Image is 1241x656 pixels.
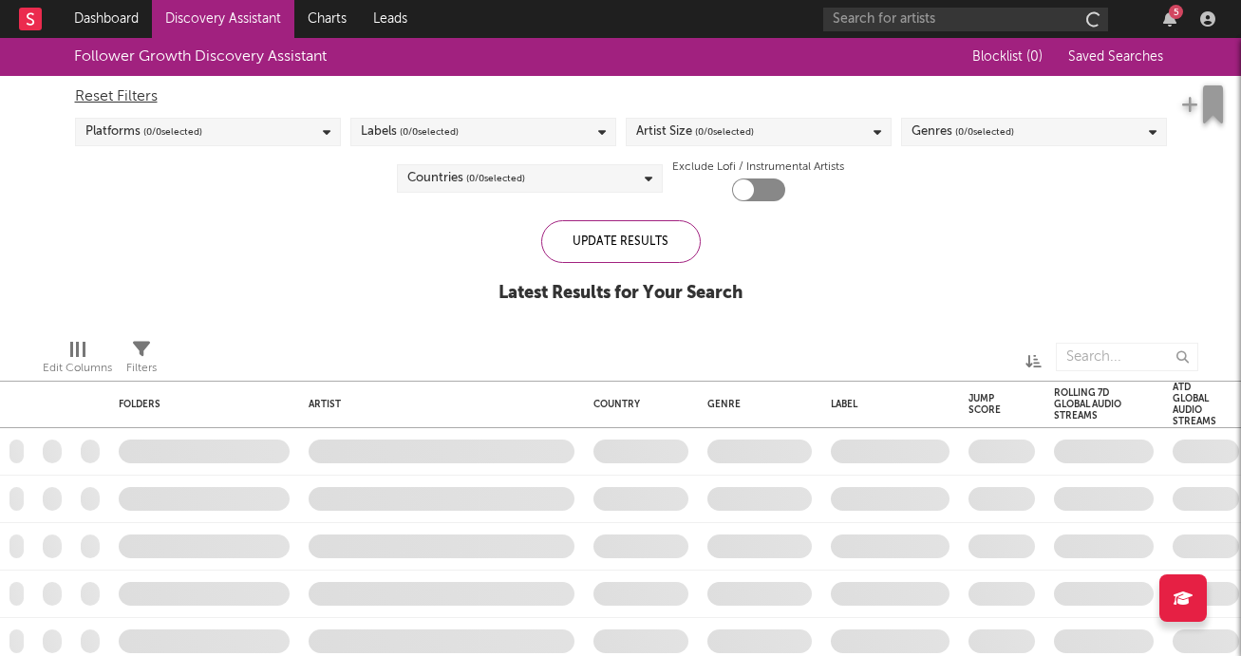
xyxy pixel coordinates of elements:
[43,357,112,380] div: Edit Columns
[1062,49,1167,65] button: Saved Searches
[1163,11,1176,27] button: 5
[1056,343,1198,371] input: Search...
[43,333,112,388] div: Edit Columns
[126,333,157,388] div: Filters
[407,167,525,190] div: Countries
[831,399,940,410] div: Label
[823,8,1108,31] input: Search for artists
[672,156,844,178] label: Exclude Lofi / Instrumental Artists
[498,282,743,305] div: Latest Results for Your Search
[309,399,565,410] div: Artist
[75,85,1167,108] div: Reset Filters
[695,121,754,143] span: ( 0 / 0 selected)
[85,121,202,143] div: Platforms
[707,399,802,410] div: Genre
[1026,50,1043,64] span: ( 0 )
[912,121,1014,143] div: Genres
[955,121,1014,143] span: ( 0 / 0 selected)
[143,121,202,143] span: ( 0 / 0 selected)
[119,399,261,410] div: Folders
[361,121,459,143] div: Labels
[541,220,701,263] div: Update Results
[1054,387,1125,422] div: Rolling 7D Global Audio Streams
[1173,382,1216,427] div: ATD Global Audio Streams
[74,46,327,68] div: Follower Growth Discovery Assistant
[1068,50,1167,64] span: Saved Searches
[466,167,525,190] span: ( 0 / 0 selected)
[593,399,679,410] div: Country
[636,121,754,143] div: Artist Size
[972,50,1043,64] span: Blocklist
[968,393,1006,416] div: Jump Score
[126,357,157,380] div: Filters
[1169,5,1183,19] div: 5
[400,121,459,143] span: ( 0 / 0 selected)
